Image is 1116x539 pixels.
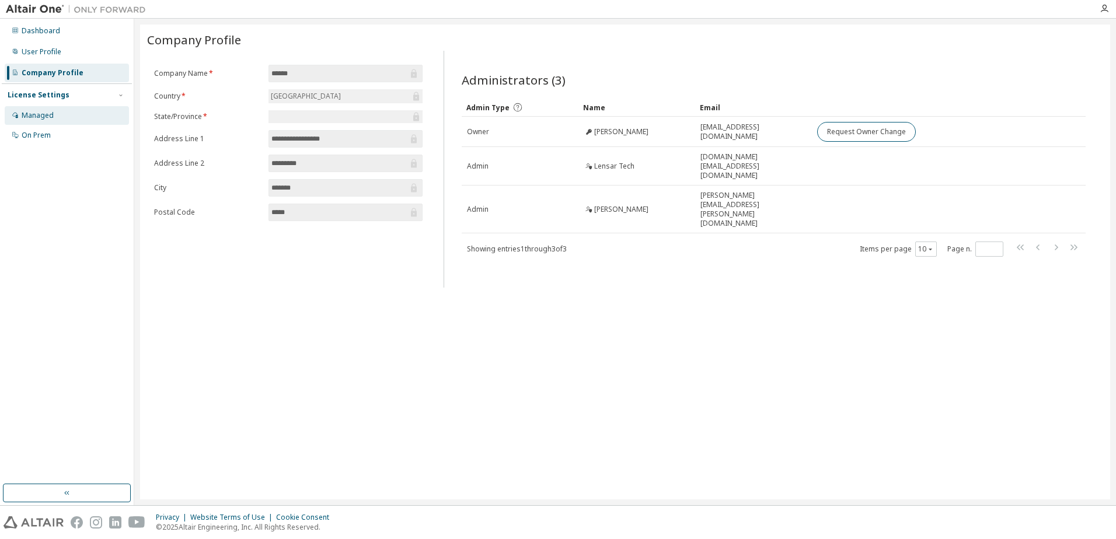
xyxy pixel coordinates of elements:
div: Website Terms of Use [190,513,276,522]
button: Request Owner Change [817,122,916,142]
div: [GEOGRAPHIC_DATA] [268,89,423,103]
label: Address Line 1 [154,134,261,143]
span: [PERSON_NAME][EMAIL_ADDRESS][PERSON_NAME][DOMAIN_NAME] [700,191,807,228]
p: © 2025 Altair Engineering, Inc. All Rights Reserved. [156,522,336,532]
label: Postal Code [154,208,261,217]
div: Company Profile [22,68,83,78]
span: Admin Type [466,103,510,113]
div: [GEOGRAPHIC_DATA] [269,90,343,103]
div: Privacy [156,513,190,522]
span: [PERSON_NAME] [594,205,648,214]
span: Admin [467,162,489,171]
img: linkedin.svg [109,516,121,528]
span: [PERSON_NAME] [594,127,648,136]
label: State/Province [154,112,261,121]
div: Name [583,98,690,117]
div: On Prem [22,131,51,140]
span: Company Profile [147,32,241,48]
label: City [154,183,261,192]
label: Address Line 2 [154,159,261,168]
span: Administrators (3) [462,72,566,88]
span: [EMAIL_ADDRESS][DOMAIN_NAME] [700,123,807,141]
div: License Settings [8,90,69,100]
label: Country [154,92,261,101]
div: Email [700,98,807,117]
span: Owner [467,127,489,136]
div: User Profile [22,47,61,57]
span: Showing entries 1 through 3 of 3 [467,244,567,254]
img: altair_logo.svg [4,516,64,528]
span: Page n. [947,242,1003,257]
img: facebook.svg [71,516,83,528]
img: Altair One [6,3,152,15]
div: Managed [22,111,54,120]
button: 10 [918,244,934,254]
img: instagram.svg [90,516,102,528]
span: Items per page [860,242,937,257]
img: youtube.svg [128,516,145,528]
span: [DOMAIN_NAME][EMAIL_ADDRESS][DOMAIN_NAME] [700,152,807,180]
div: Dashboard [22,26,60,36]
div: Cookie Consent [276,513,336,522]
label: Company Name [154,69,261,78]
span: Lensar Tech [594,162,634,171]
span: Admin [467,205,489,214]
